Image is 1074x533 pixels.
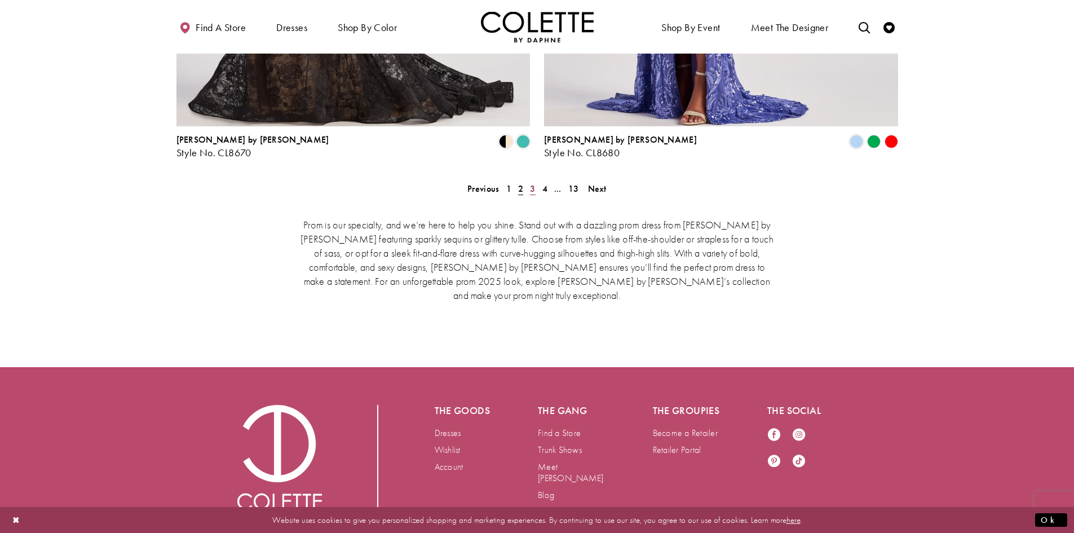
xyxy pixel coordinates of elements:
[538,444,582,456] a: Trunk Shows
[792,454,806,469] a: Visit our TikTok - Opens in new tab
[568,183,579,195] span: 13
[435,405,493,416] h5: The goods
[551,180,565,197] a: ...
[539,180,551,197] a: 4
[464,180,502,197] a: Prev Page
[499,135,512,148] i: Black/Nude
[585,180,610,197] a: Next Page
[565,180,582,197] a: 13
[530,183,535,195] span: 3
[653,405,723,416] h5: The groupies
[856,11,873,42] a: Toggle search
[885,135,898,148] i: Red
[81,512,993,527] p: Website uses cookies to give you personalized shopping and marketing experiences. By continuing t...
[1035,513,1067,527] button: Submit Dialog
[538,489,554,501] a: Blog
[767,428,781,443] a: Visit our Facebook - Opens in new tab
[467,183,499,195] span: Previous
[481,11,594,42] img: Colette by Daphne
[516,135,530,148] i: Turquoise
[544,134,697,146] span: [PERSON_NAME] by [PERSON_NAME]
[338,22,397,33] span: Shop by color
[542,183,547,195] span: 4
[786,514,801,525] a: here
[335,11,400,42] span: Shop by color
[435,427,461,439] a: Dresses
[751,22,829,33] span: Meet the designer
[176,146,251,159] span: Style No. CL8670
[850,135,863,148] i: Periwinkle
[435,444,461,456] a: Wishlist
[276,22,307,33] span: Dresses
[515,180,527,197] span: Current page
[481,11,594,42] a: Visit Home Page
[588,183,607,195] span: Next
[653,427,718,439] a: Become a Retailer
[538,405,608,416] h5: The gang
[506,183,511,195] span: 1
[881,11,898,42] a: Check Wishlist
[544,135,697,158] div: Colette by Daphne Style No. CL8680
[7,510,26,530] button: Close Dialog
[554,183,562,195] span: ...
[748,11,832,42] a: Meet the designer
[176,134,329,146] span: [PERSON_NAME] by [PERSON_NAME]
[237,405,322,517] a: Visit Colette by Daphne Homepage
[653,444,701,456] a: Retailer Portal
[503,180,515,197] a: 1
[767,405,837,416] h5: The social
[544,146,620,159] span: Style No. CL8680
[538,427,581,439] a: Find a Store
[435,461,463,473] a: Account
[237,405,322,517] img: Colette by Daphne
[196,22,246,33] span: Find a store
[538,461,603,484] a: Meet [PERSON_NAME]
[176,11,249,42] a: Find a store
[658,11,723,42] span: Shop By Event
[273,11,310,42] span: Dresses
[762,422,823,475] ul: Follow us
[792,428,806,443] a: Visit our Instagram - Opens in new tab
[867,135,881,148] i: Emerald
[527,180,538,197] a: 3
[518,183,523,195] span: 2
[661,22,720,33] span: Shop By Event
[767,454,781,469] a: Visit our Pinterest - Opens in new tab
[176,135,329,158] div: Colette by Daphne Style No. CL8670
[298,218,777,302] p: Prom is our specialty, and we’re here to help you shine. Stand out with a dazzling prom dress fro...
